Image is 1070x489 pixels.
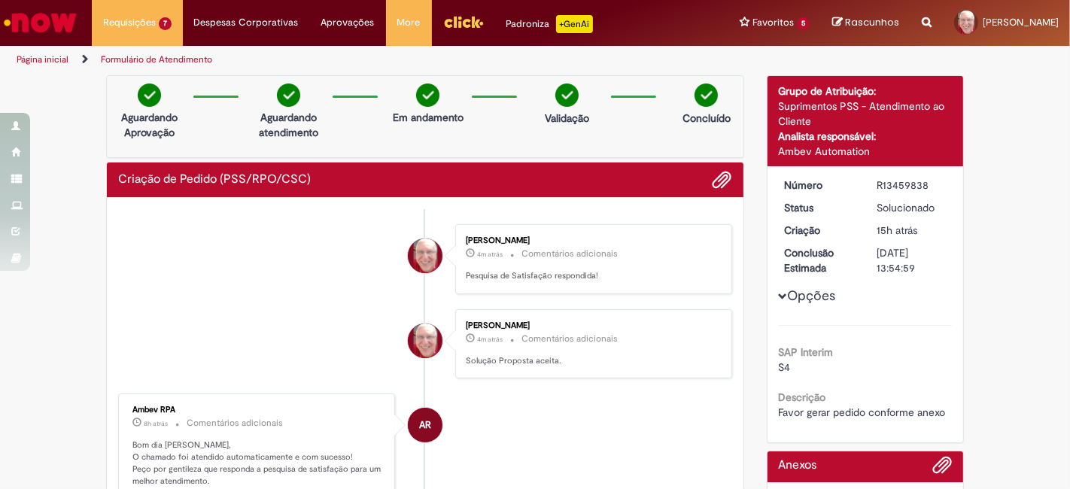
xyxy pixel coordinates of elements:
[144,419,168,428] time: 29/08/2025 01:33:58
[159,17,172,30] span: 7
[983,16,1059,29] span: [PERSON_NAME]
[774,200,866,215] dt: Status
[144,419,168,428] span: 8h atrás
[932,455,952,482] button: Adicionar anexos
[477,250,503,259] span: 4m atrás
[877,200,947,215] div: Solucionado
[521,248,618,260] small: Comentários adicionais
[194,15,299,30] span: Despesas Corporativas
[797,17,810,30] span: 5
[11,46,702,74] ul: Trilhas de página
[138,84,161,107] img: check-circle-green.png
[443,11,484,33] img: click_logo_yellow_360x200.png
[113,110,186,140] p: Aguardando Aprovação
[466,270,716,282] p: Pesquisa de Satisfação respondida!
[779,99,953,129] div: Suprimentos PSS - Atendimento ao Cliente
[321,15,375,30] span: Aprovações
[779,345,834,359] b: SAP Interim
[779,405,946,419] span: Favor gerar pedido conforme anexo
[466,355,716,367] p: Solução Proposta aceita.
[779,84,953,99] div: Grupo de Atribuição:
[877,223,947,238] div: 28/08/2025 18:32:23
[779,459,817,472] h2: Anexos
[118,173,311,187] h2: Criação de Pedido (PSS/RPO/CSC) Histórico de tíquete
[506,15,593,33] div: Padroniza
[779,144,953,159] div: Ambev Automation
[101,53,212,65] a: Formulário de Atendimento
[695,84,718,107] img: check-circle-green.png
[397,15,421,30] span: More
[845,15,899,29] span: Rascunhos
[555,84,579,107] img: check-circle-green.png
[774,245,866,275] dt: Conclusão Estimada
[408,323,442,358] div: Fernando Cesar Ferreira
[2,8,79,38] img: ServiceNow
[408,408,442,442] div: Ambev RPA
[682,111,731,126] p: Concluído
[877,245,947,275] div: [DATE] 13:54:59
[779,129,953,144] div: Analista responsável:
[521,333,618,345] small: Comentários adicionais
[477,335,503,344] time: 29/08/2025 09:54:59
[779,390,826,404] b: Descrição
[832,16,899,30] a: Rascunhos
[17,53,68,65] a: Página inicial
[477,335,503,344] span: 4m atrás
[103,15,156,30] span: Requisições
[416,84,439,107] img: check-circle-green.png
[408,238,442,273] div: Fernando Cesar Ferreira
[556,15,593,33] p: +GenAi
[713,170,732,190] button: Adicionar anexos
[252,110,325,140] p: Aguardando atendimento
[774,223,866,238] dt: Criação
[277,84,300,107] img: check-circle-green.png
[393,110,464,125] p: Em andamento
[774,178,866,193] dt: Número
[466,321,716,330] div: [PERSON_NAME]
[877,223,917,237] span: 15h atrás
[752,15,794,30] span: Favoritos
[187,417,283,430] small: Comentários adicionais
[779,360,791,374] span: S4
[132,405,383,415] div: Ambev RPA
[419,407,431,443] span: AR
[545,111,589,126] p: Validação
[877,223,917,237] time: 28/08/2025 18:32:23
[466,236,716,245] div: [PERSON_NAME]
[877,178,947,193] div: R13459838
